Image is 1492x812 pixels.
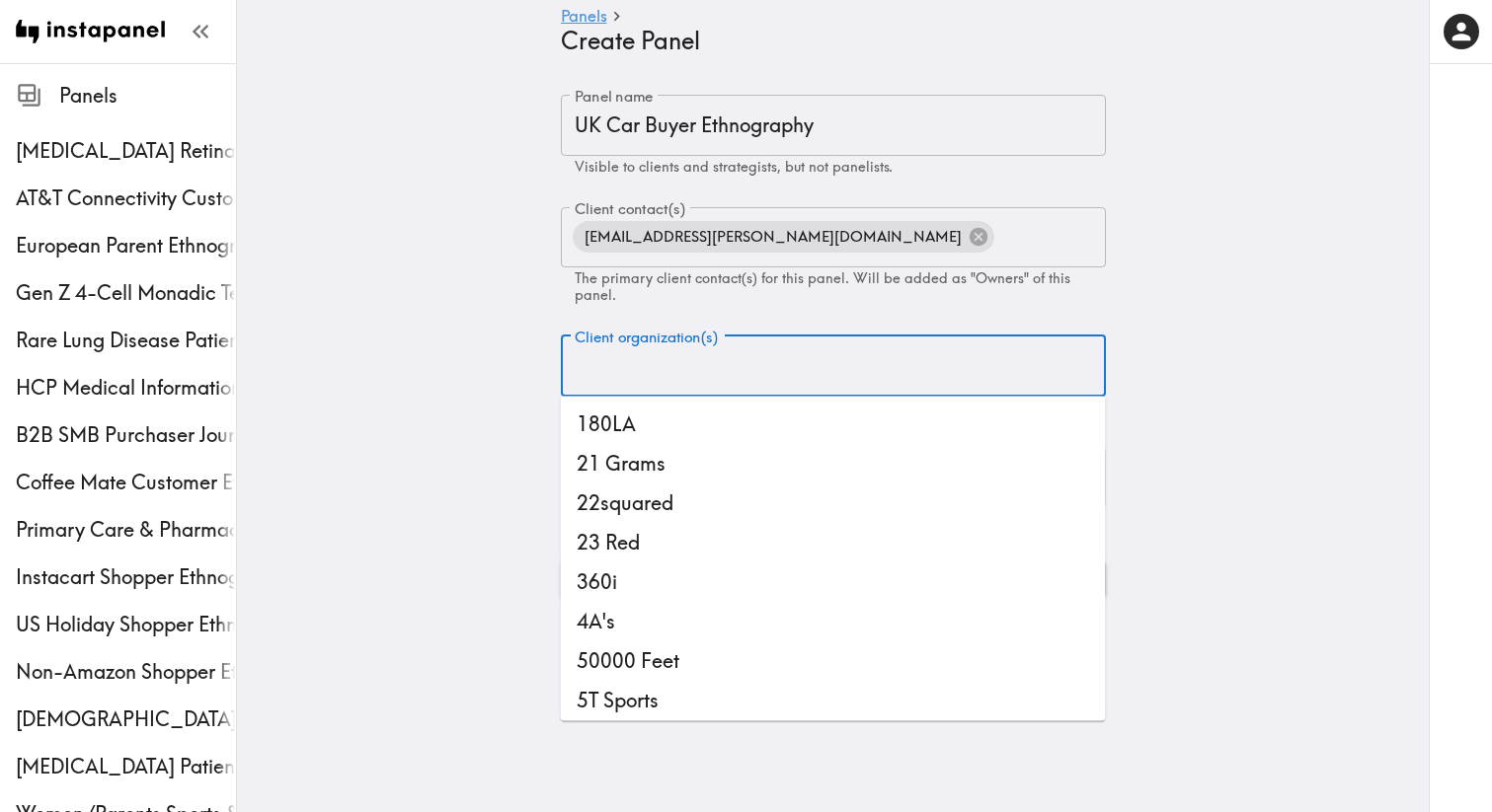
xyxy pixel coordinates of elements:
label: Panel name [575,86,654,108]
span: HCP Medical Information Study [16,374,236,402]
div: Male Prostate Cancer Screening Ethnography [16,705,236,733]
div: [EMAIL_ADDRESS][PERSON_NAME][DOMAIN_NAME] [573,221,994,253]
span: US Holiday Shopper Ethnography [16,611,236,638]
span: European Parent Ethnography [16,232,236,259]
span: The primary client contact(s) for this panel. Will be added as "Owners" of this panel. [575,269,1070,304]
span: [MEDICAL_DATA] Patient Ethnography [16,753,236,780]
div: Macular Telangiectasia Retina specialist Study [16,137,236,165]
span: B2B SMB Purchaser Journey Study [16,421,236,449]
span: Coffee Mate Customer Ethnography [16,469,236,496]
label: Client contact(s) [575,198,685,220]
span: Non-Amazon Shopper Ethnography [16,658,236,686]
span: Primary Care & Pharmacy Service Customer Ethnography [16,516,236,544]
li: 72andSunny [561,720,1106,760]
div: Psoriasis Patient Ethnography [16,753,236,780]
span: Visible to clients and strategists, but not panelists. [575,158,893,176]
span: [EMAIL_ADDRESS][PERSON_NAME][DOMAIN_NAME] [573,223,974,252]
li: 360i [561,562,1106,602]
li: 50000 Feet [561,641,1106,681]
label: Client organization(s) [575,327,718,348]
span: Instacart Shopper Ethnography [16,563,236,591]
li: 180LA [561,405,1106,444]
span: [DEMOGRAPHIC_DATA] [MEDICAL_DATA] Screening Ethnography [16,705,236,733]
a: Panels [561,8,607,27]
span: Gen Z 4-Cell Monadic Testing [16,279,236,307]
li: 4A's [561,602,1106,641]
li: 5T Sports [561,681,1106,720]
h4: Create Panel [561,27,1090,55]
span: Rare Lung Disease Patient Ethnography [16,327,236,354]
span: [MEDICAL_DATA] Retina specialist Study [16,137,236,165]
li: 21 Grams [561,444,1106,483]
span: Panels [59,82,236,110]
span: AT&T Connectivity Customer Ethnography [16,185,236,212]
li: 22squared [561,483,1106,523]
li: 23 Red [561,523,1106,562]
